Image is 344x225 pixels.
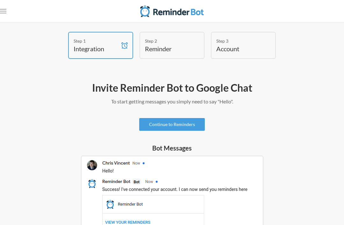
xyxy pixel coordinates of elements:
a: Continue to Reminders [139,118,205,131]
h4: Reminder [145,44,190,53]
h2: Invite Reminder Bot to Google Chat [19,81,325,95]
div: Step 3 [216,38,261,44]
img: Reminder Bot [140,5,204,18]
h4: Integration [74,44,118,53]
h5: Bot Messages [81,144,263,152]
p: To start getting messages you simply need to say "Hello". [19,98,325,105]
div: Step 1 [74,38,118,44]
div: Step 2 [145,38,190,44]
h4: Account [216,44,261,53]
